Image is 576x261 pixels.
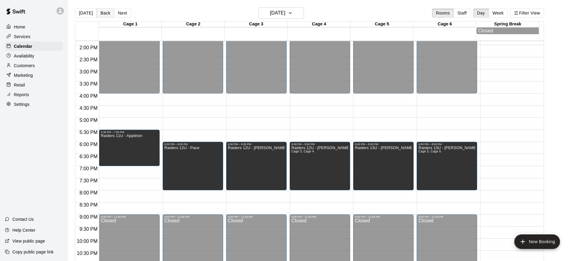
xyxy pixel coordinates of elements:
div: Spring Break [476,21,539,27]
a: Marketing [5,71,63,80]
span: 4:00 PM [78,93,99,99]
div: 6:00 PM – 8:00 PM [355,143,412,146]
div: Cage 3 [225,21,288,27]
button: Day [473,8,489,18]
span: 8:30 PM [78,202,99,207]
span: Cage 3, Cage 4 [291,150,314,153]
div: 6:00 PM – 8:00 PM [418,143,475,146]
span: 5:30 PM [78,130,99,135]
div: 9:00 PM – 11:59 PM [418,215,475,218]
a: Retail [5,80,63,90]
button: [DATE] [259,7,304,19]
p: Help Center [12,227,35,233]
div: Closed [478,28,537,34]
button: Rooms [432,8,454,18]
a: Reports [5,90,63,99]
span: 10:00 PM [75,239,99,244]
div: 5:30 PM – 7:00 PM: Raiders 11U - Appleton [99,130,159,166]
span: 3:00 PM [78,69,99,74]
button: add [514,234,560,249]
div: 9:00 PM – 11:59 PM [228,215,285,218]
span: 9:00 PM [78,214,99,220]
div: Cage 1 [99,21,162,27]
span: 4:30 PM [78,106,99,111]
a: Services [5,32,63,41]
div: 6:00 PM – 8:00 PM: Raiders 13U - Sanders [417,142,477,190]
span: 8:00 PM [78,190,99,195]
span: 10:30 PM [75,251,99,256]
div: 6:00 PM – 8:00 PM [228,143,285,146]
p: Reports [14,92,29,98]
div: 6:00 PM – 8:00 PM: Raiders 12U - Fregia [290,142,350,190]
a: Calendar [5,42,63,51]
div: 9:00 PM – 11:59 PM [101,215,158,218]
p: Settings [14,101,30,107]
div: 9:00 PM – 11:59 PM [291,215,348,218]
button: Back [96,8,114,18]
span: 6:30 PM [78,154,99,159]
span: 3:30 PM [78,81,99,86]
span: 7:30 PM [78,178,99,183]
p: View public page [12,238,45,244]
span: 7:00 PM [78,166,99,171]
div: 5:30 PM – 7:00 PM [101,131,158,134]
div: 6:00 PM – 8:00 PM: Raiders 12U - Fregia [226,142,287,190]
p: Retail [14,82,25,88]
p: Copy public page link [12,249,54,255]
span: 6:00 PM [78,142,99,147]
button: [DATE] [75,8,97,18]
a: Settings [5,100,63,109]
span: Cage 5, Cage 6 [418,150,441,153]
p: Customers [14,63,35,69]
div: 9:00 PM – 11:59 PM [164,215,221,218]
p: Services [14,34,31,40]
span: 9:30 PM [78,227,99,232]
div: Cage 6 [413,21,476,27]
p: Availability [14,53,34,59]
div: 6:00 PM – 8:00 PM [291,143,348,146]
p: Home [14,24,25,30]
div: 9:00 PM – 11:59 PM [355,215,412,218]
p: Calendar [14,43,32,49]
span: 2:30 PM [78,57,99,62]
span: 5:00 PM [78,118,99,123]
p: Contact Us [12,216,34,222]
div: 6:00 PM – 8:00 PM: Raiders 13U - Sanders [353,142,414,190]
div: 6:00 PM – 8:00 PM [164,143,221,146]
p: Marketing [14,72,33,78]
button: Week [489,8,508,18]
a: Customers [5,61,63,70]
button: Filter View [510,8,544,18]
div: Cage 5 [350,21,413,27]
div: 6:00 PM – 8:00 PM: Raiders 12U - Pace [163,142,223,190]
button: Next [114,8,131,18]
div: Cage 4 [288,21,350,27]
a: Home [5,22,63,31]
span: 2:00 PM [78,45,99,50]
button: Staff [454,8,471,18]
a: Availability [5,51,63,60]
div: Cage 2 [162,21,225,27]
h6: [DATE] [270,9,285,17]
